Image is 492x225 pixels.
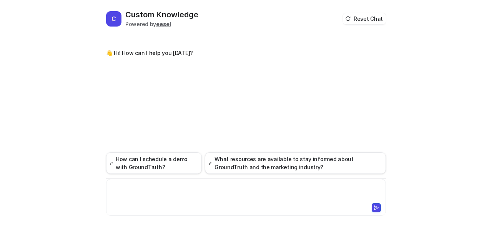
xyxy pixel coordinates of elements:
[125,20,198,28] div: Powered by
[156,21,171,27] b: eesel
[205,152,386,174] button: What resources are available to stay informed about GroundTruth and the marketing industry?
[106,152,202,174] button: How can I schedule a demo with GroundTruth?
[106,48,193,58] p: 👋 Hi! How can I help you [DATE]?
[343,13,386,24] button: Reset Chat
[106,11,121,27] span: C
[125,9,198,20] h2: Custom Knowledge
